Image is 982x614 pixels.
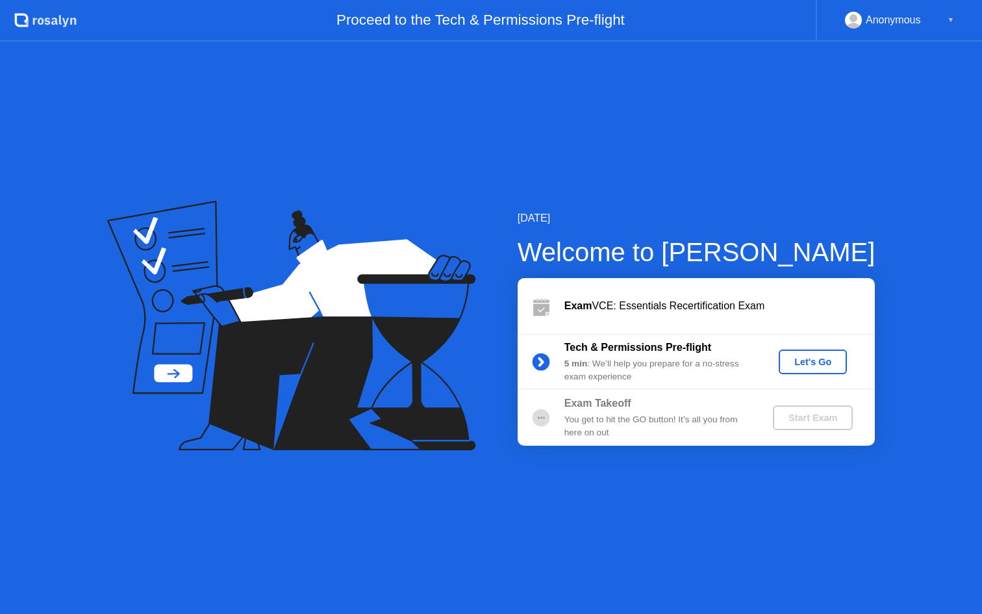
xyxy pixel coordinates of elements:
div: Anonymous [866,12,921,29]
div: VCE: Essentials Recertification Exam [564,298,875,314]
button: Start Exam [773,405,853,430]
div: [DATE] [518,211,875,226]
div: Welcome to [PERSON_NAME] [518,233,875,272]
b: Exam Takeoff [564,398,631,409]
div: Start Exam [778,413,848,423]
b: Exam [564,300,592,311]
div: You get to hit the GO button! It’s all you from here on out [564,413,751,440]
div: Let's Go [784,357,842,367]
b: 5 min [564,359,588,368]
b: Tech & Permissions Pre-flight [564,342,711,353]
div: ▼ [948,12,954,29]
div: : We’ll help you prepare for a no-stress exam experience [564,357,751,384]
button: Let's Go [779,350,847,374]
